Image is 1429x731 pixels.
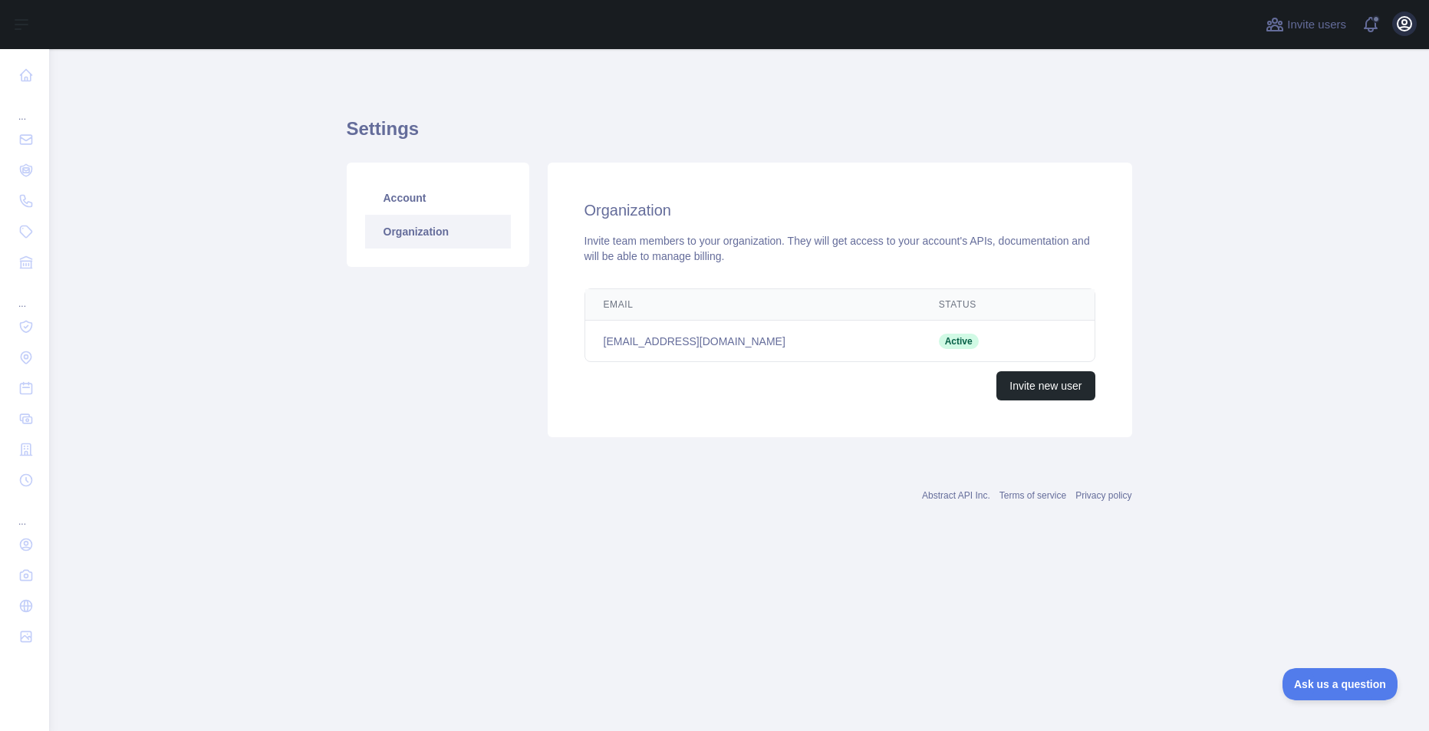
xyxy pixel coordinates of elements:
[1287,16,1346,34] span: Invite users
[585,289,920,321] th: Email
[12,279,37,310] div: ...
[12,497,37,528] div: ...
[1075,490,1131,501] a: Privacy policy
[347,117,1132,153] h1: Settings
[996,371,1095,400] button: Invite new user
[922,490,990,501] a: Abstract API Inc.
[1282,668,1398,700] iframe: Toggle Customer Support
[939,334,979,349] span: Active
[1263,12,1349,37] button: Invite users
[12,92,37,123] div: ...
[584,199,1095,221] h2: Organization
[920,289,1038,321] th: Status
[365,181,511,215] a: Account
[999,490,1066,501] a: Terms of service
[584,233,1095,264] div: Invite team members to your organization. They will get access to your account's APIs, documentat...
[585,321,920,362] td: [EMAIL_ADDRESS][DOMAIN_NAME]
[365,215,511,249] a: Organization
